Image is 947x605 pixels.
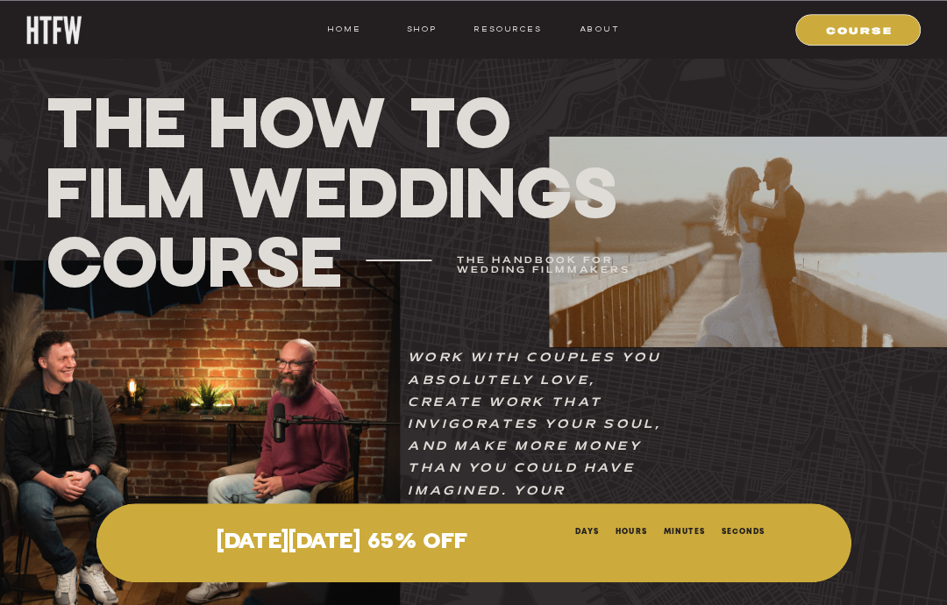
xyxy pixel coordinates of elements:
[46,86,627,295] h1: THE How To Film Weddings Course
[328,22,361,36] a: HOME
[664,523,706,536] li: Minutes
[132,530,552,555] p: [DATE][DATE] 65% OFF
[469,22,543,36] a: resources
[722,523,765,536] li: Seconds
[616,523,648,536] li: Hours
[575,523,599,536] li: Days
[457,255,673,276] h3: The handbook for wedding filmmakers
[579,22,619,36] a: ABOUT
[391,22,453,36] a: shop
[408,352,662,562] i: Work with couples you absolutely love, create work that invigorates your soul, and make more mone...
[806,22,913,36] a: COURSE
